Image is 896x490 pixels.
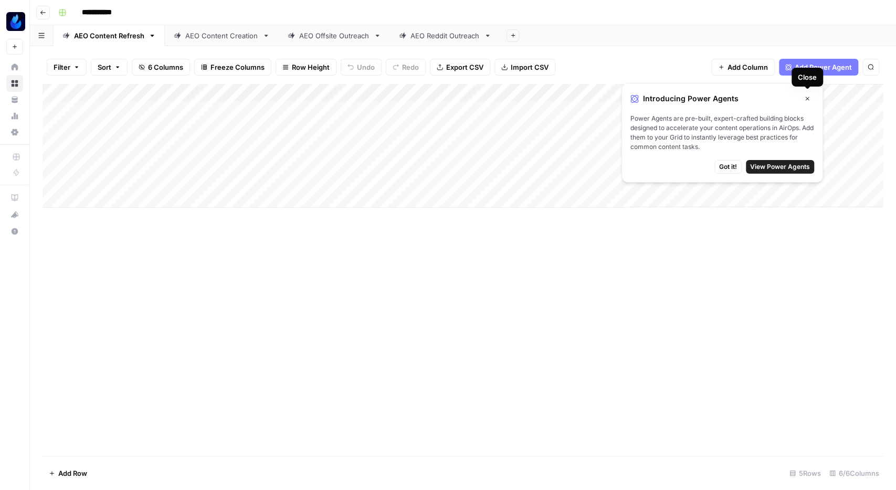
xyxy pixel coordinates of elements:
[714,160,742,174] button: Got it!
[728,62,768,72] span: Add Column
[6,8,23,35] button: Workspace: AgentFire Content
[54,62,70,72] span: Filter
[6,189,23,206] a: AirOps Academy
[719,162,737,172] span: Got it!
[779,59,858,76] button: Add Power Agent
[74,30,144,41] div: AEO Content Refresh
[6,91,23,108] a: Your Data
[6,108,23,124] a: Usage
[494,59,555,76] button: Import CSV
[91,59,128,76] button: Sort
[43,465,93,482] button: Add Row
[785,465,825,482] div: 5 Rows
[6,75,23,92] a: Browse
[98,62,111,72] span: Sort
[6,223,23,240] button: Help + Support
[711,59,775,76] button: Add Column
[798,72,817,82] div: Close
[390,25,500,46] a: AEO Reddit Outreach
[276,59,336,76] button: Row Height
[54,25,165,46] a: AEO Content Refresh
[410,30,480,41] div: AEO Reddit Outreach
[6,12,25,31] img: AgentFire Content Logo
[148,62,183,72] span: 6 Columns
[6,206,23,223] button: What's new?
[795,62,852,72] span: Add Power Agent
[446,62,483,72] span: Export CSV
[292,62,330,72] span: Row Height
[58,468,87,478] span: Add Row
[6,124,23,141] a: Settings
[185,30,258,41] div: AEO Content Creation
[750,162,810,172] span: View Power Agents
[511,62,549,72] span: Import CSV
[357,62,375,72] span: Undo
[165,25,279,46] a: AEO Content Creation
[194,59,271,76] button: Freeze Columns
[132,59,190,76] button: 6 Columns
[6,59,23,76] a: Home
[341,59,382,76] button: Undo
[299,30,370,41] div: AEO Offsite Outreach
[279,25,390,46] a: AEO Offsite Outreach
[430,59,490,76] button: Export CSV
[210,62,265,72] span: Freeze Columns
[825,465,883,482] div: 6/6 Columns
[386,59,426,76] button: Redo
[746,160,814,174] button: View Power Agents
[402,62,419,72] span: Redo
[630,92,814,105] div: Introducing Power Agents
[47,59,87,76] button: Filter
[7,207,23,222] div: What's new?
[630,114,814,152] span: Power Agents are pre-built, expert-crafted building blocks designed to accelerate your content op...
